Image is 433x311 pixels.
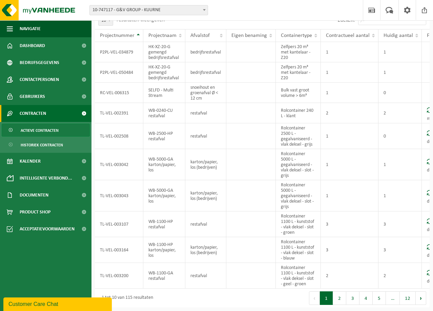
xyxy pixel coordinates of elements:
[276,42,321,62] td: Zelfpers 20 m³ met kantelaar - Z20
[276,62,321,83] td: Zelfpers 20 m³ met kantelaar - Z20
[143,42,185,62] td: HK-XZ-20-G gemengd bedrijfsrestafval
[321,180,378,211] td: 1
[185,211,226,237] td: restafval
[98,292,153,304] div: 1 tot 10 van 115 resultaten
[320,291,333,305] button: 1
[321,42,378,62] td: 1
[95,42,143,62] td: P2PL-VEL-034879
[143,62,185,83] td: HK-XZ-20-G gemengd bedrijfsrestafval
[276,263,321,289] td: Rolcontainer 1100 L - kunststof - vlak deksel - slot - geel - groen
[321,62,378,83] td: 1
[321,237,378,263] td: 3
[321,211,378,237] td: 3
[326,33,370,38] span: Contractueel aantal
[386,291,400,305] span: …
[143,123,185,149] td: WB-2500-HP restafval
[20,187,48,204] span: Documenten
[20,37,45,54] span: Dashboard
[346,291,359,305] button: 3
[378,237,422,263] td: 3
[321,103,378,123] td: 2
[143,263,185,289] td: WB-1100-GA restafval
[20,88,45,105] span: Gebruikers
[400,291,416,305] button: 12
[338,18,355,23] label: Zoeken:
[185,42,226,62] td: bedrijfsrestafval
[95,237,143,263] td: TL-VEL-003164
[276,180,321,211] td: Rolcontainer 5000 L - gegalvaniseerd - vlak deksel - slot - grijs
[95,123,143,149] td: TL-VEL-002508
[20,170,72,187] span: Intelligente verbond...
[20,20,41,37] span: Navigatie
[321,263,378,289] td: 2
[321,83,378,103] td: 1
[276,103,321,123] td: Rolcontainer 240 L - klant
[416,291,426,305] button: Next
[378,103,422,123] td: 2
[185,83,226,103] td: snoeihout en groenafval Ø < 12 cm
[185,103,226,123] td: restafval
[143,237,185,263] td: WB-1100-HP karton/papier, los
[143,83,185,103] td: SELFD - Multi Stream
[185,123,226,149] td: restafval
[20,204,50,221] span: Product Shop
[384,33,413,38] span: Huidig aantal
[185,180,226,211] td: karton/papier, los (bedrijven)
[95,180,143,211] td: TL-VEL-003043
[3,296,113,311] iframe: chat widget
[20,153,41,170] span: Kalender
[21,139,63,151] span: Historiek contracten
[90,5,208,15] span: 10-747117 - G&V GROUP - KUURNE
[143,103,185,123] td: WB-0240-CU restafval
[378,62,422,83] td: 1
[378,83,422,103] td: 0
[21,124,59,137] span: Actieve contracten
[20,71,59,88] span: Contactpersonen
[95,62,143,83] td: P2PL-VEL-050484
[185,263,226,289] td: restafval
[276,211,321,237] td: Rolcontainer 1100 L - kunststof - vlak deksel - slot - groen
[276,149,321,180] td: Rolcontainer 5000 L - gegalvaniseerd - vlak deksel - slot - grijs
[378,263,422,289] td: 2
[373,291,386,305] button: 5
[185,149,226,180] td: karton/papier, los (bedrijven)
[148,33,177,38] span: Projectnaam
[2,124,90,137] a: Actieve contracten
[333,291,346,305] button: 2
[359,291,373,305] button: 4
[276,123,321,149] td: Rolcontainer 2500 L - gegalvaniseerd - vlak deksel - grijs
[276,237,321,263] td: Rolcontainer 1100 L - kunststof - vlak deksel - slot - blauw
[143,180,185,211] td: WB-5000-GA karton/papier, los
[378,149,422,180] td: 1
[143,149,185,180] td: WB-5000-GA karton/papier, los
[378,211,422,237] td: 3
[100,33,135,38] span: Projectnummer
[2,138,90,151] a: Historiek contracten
[20,54,59,71] span: Bedrijfsgegevens
[95,149,143,180] td: TL-VEL-003042
[321,149,378,180] td: 1
[378,42,422,62] td: 1
[231,33,267,38] span: Eigen benaming
[95,211,143,237] td: TL-VEL-003107
[95,83,143,103] td: RC-VEL-006315
[95,103,143,123] td: TL-VEL-002391
[185,237,226,263] td: karton/papier, los (bedrijven)
[321,123,378,149] td: 1
[378,180,422,211] td: 1
[378,123,422,149] td: 0
[20,221,75,237] span: Acceptatievoorwaarden
[20,105,46,122] span: Contracten
[143,211,185,237] td: WB-1100-HP restafval
[281,33,312,38] span: Containertype
[185,62,226,83] td: bedrijfsrestafval
[309,291,320,305] button: Previous
[95,263,143,289] td: TL-VEL-003200
[276,83,321,103] td: Bulk vast groot volume > 6m³
[190,33,210,38] span: Afvalstof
